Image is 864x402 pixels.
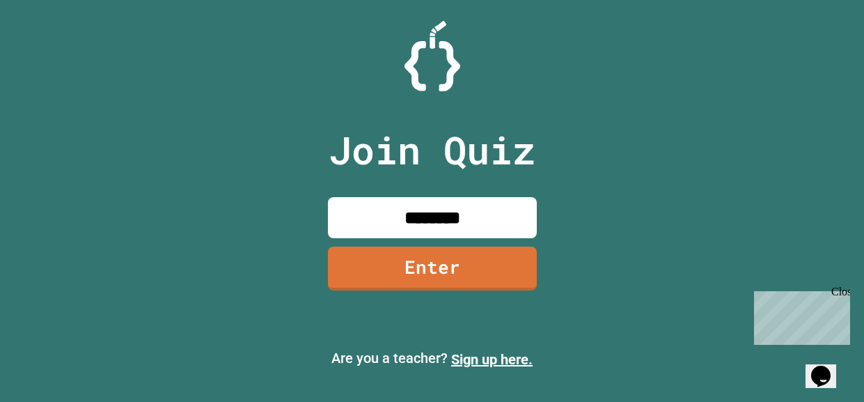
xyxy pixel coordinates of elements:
iframe: chat widget [748,286,850,345]
p: Are you a teacher? [11,348,853,370]
div: Chat with us now!Close [6,6,96,88]
iframe: chat widget [806,346,850,388]
a: Sign up here. [451,351,533,368]
a: Enter [328,247,537,291]
img: Logo.svg [404,21,460,91]
p: Join Quiz [329,121,535,179]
